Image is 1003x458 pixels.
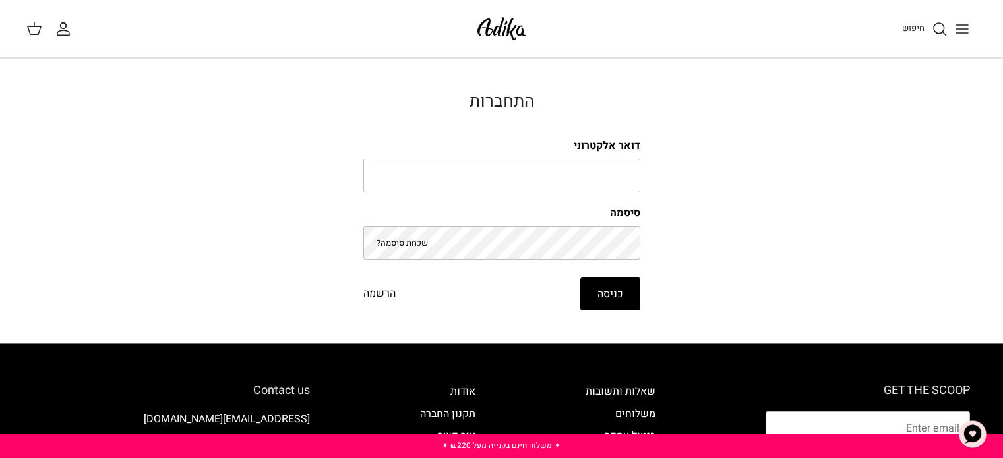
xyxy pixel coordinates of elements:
[473,13,530,44] img: Adika IL
[580,277,640,310] button: כניסה
[948,14,977,43] button: Toggle menu
[766,384,970,398] h6: GET THE SCOOP
[953,415,992,454] button: צ'אט
[363,206,640,220] label: סיסמה
[420,406,475,422] a: תקנון החברה
[363,92,640,112] h2: התחברות
[450,384,475,399] a: אודות
[33,384,310,398] h6: Contact us
[604,428,655,444] a: ביטול עסקה
[902,22,925,34] span: חיפוש
[55,21,76,37] a: החשבון שלי
[766,411,970,445] input: Email
[442,440,561,451] a: ✦ משלוח חינם בקנייה מעל ₪220 ✦
[377,237,428,249] a: שכחת סיסמה?
[144,411,310,427] a: [EMAIL_ADDRESS][DOMAIN_NAME]
[363,138,640,153] label: דואר אלקטרוני
[615,406,655,422] a: משלוחים
[902,21,948,37] a: חיפוש
[586,384,655,399] a: שאלות ותשובות
[438,428,475,444] a: צור קשר
[363,285,396,302] a: הרשמה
